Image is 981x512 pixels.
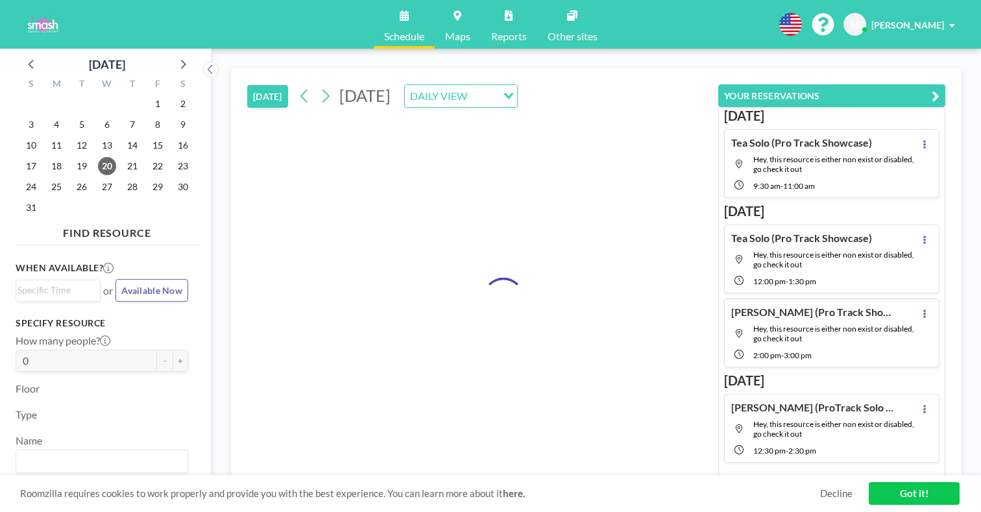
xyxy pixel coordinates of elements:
[21,12,64,38] img: organization-logo
[788,446,816,456] span: 2:30 PM
[16,382,40,395] label: Floor
[73,116,91,134] span: Tuesday, August 5, 2025
[407,88,470,104] span: DAILY VIEW
[149,136,167,154] span: Friday, August 15, 2025
[753,154,914,174] span: Hey, this resource is either non exist or disabled, go check it out
[731,401,893,414] h4: [PERSON_NAME] (ProTrack Solo Choreo)
[869,482,960,505] a: Got it!
[16,434,42,447] label: Name
[471,88,496,104] input: Search for option
[47,136,66,154] span: Monday, August 11, 2025
[548,31,598,42] span: Other sites
[503,487,525,499] a: here.
[170,77,195,93] div: S
[724,108,939,124] h3: [DATE]
[16,280,100,300] div: Search for option
[339,86,391,105] span: [DATE]
[174,116,192,134] span: Saturday, August 9, 2025
[123,157,141,175] span: Thursday, August 21, 2025
[174,136,192,154] span: Saturday, August 16, 2025
[47,178,66,196] span: Monday, August 25, 2025
[18,283,93,297] input: Search for option
[69,77,95,93] div: T
[98,116,116,134] span: Wednesday, August 6, 2025
[753,250,914,269] span: Hey, this resource is either non exist or disabled, go check it out
[753,324,914,343] span: Hey, this resource is either non exist or disabled, go check it out
[753,350,781,360] span: 2:00 PM
[22,199,40,217] span: Sunday, August 31, 2025
[149,157,167,175] span: Friday, August 22, 2025
[16,334,110,347] label: How many people?
[119,77,145,93] div: T
[247,85,288,108] button: [DATE]
[73,157,91,175] span: Tuesday, August 19, 2025
[781,350,784,360] span: -
[18,453,180,470] input: Search for option
[98,178,116,196] span: Wednesday, August 27, 2025
[16,408,37,421] label: Type
[718,84,945,107] button: YOUR RESERVATIONS
[724,372,939,389] h3: [DATE]
[157,350,173,372] button: -
[19,77,44,93] div: S
[47,116,66,134] span: Monday, August 4, 2025
[384,31,424,42] span: Schedule
[16,221,199,239] h4: FIND RESOURCE
[73,178,91,196] span: Tuesday, August 26, 2025
[121,285,182,296] span: Available Now
[98,157,116,175] span: Wednesday, August 20, 2025
[731,136,872,149] h4: Tea Solo (Pro Track Showcase)
[73,136,91,154] span: Tuesday, August 12, 2025
[174,178,192,196] span: Saturday, August 30, 2025
[753,276,786,286] span: 12:00 PM
[98,136,116,154] span: Wednesday, August 13, 2025
[123,136,141,154] span: Thursday, August 14, 2025
[22,116,40,134] span: Sunday, August 3, 2025
[405,85,517,107] div: Search for option
[149,116,167,134] span: Friday, August 8, 2025
[22,178,40,196] span: Sunday, August 24, 2025
[850,19,860,30] span: SS
[115,279,188,302] button: Available Now
[781,181,783,191] span: -
[174,95,192,113] span: Saturday, August 2, 2025
[783,181,815,191] span: 11:00 AM
[22,136,40,154] span: Sunday, August 10, 2025
[731,232,872,245] h4: Tea Solo (Pro Track Showcase)
[753,446,786,456] span: 12:30 PM
[445,31,470,42] span: Maps
[103,284,113,297] span: or
[123,178,141,196] span: Thursday, August 28, 2025
[788,276,816,286] span: 1:30 PM
[44,77,69,93] div: M
[820,487,853,500] a: Decline
[731,306,893,319] h4: [PERSON_NAME] (Pro Track Showcase)
[753,419,914,439] span: Hey, this resource is either non exist or disabled, go check it out
[784,350,812,360] span: 3:00 PM
[149,178,167,196] span: Friday, August 29, 2025
[95,77,120,93] div: W
[753,181,781,191] span: 9:30 AM
[145,77,170,93] div: F
[47,157,66,175] span: Monday, August 18, 2025
[871,19,944,30] span: [PERSON_NAME]
[20,487,820,500] span: Roomzilla requires cookies to work properly and provide you with the best experience. You can lea...
[149,95,167,113] span: Friday, August 1, 2025
[22,157,40,175] span: Sunday, August 17, 2025
[16,450,188,472] div: Search for option
[786,446,788,456] span: -
[174,157,192,175] span: Saturday, August 23, 2025
[173,350,188,372] button: +
[491,31,527,42] span: Reports
[89,55,125,73] div: [DATE]
[786,276,788,286] span: -
[16,317,188,329] h3: Specify resource
[123,116,141,134] span: Thursday, August 7, 2025
[724,203,939,219] h3: [DATE]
